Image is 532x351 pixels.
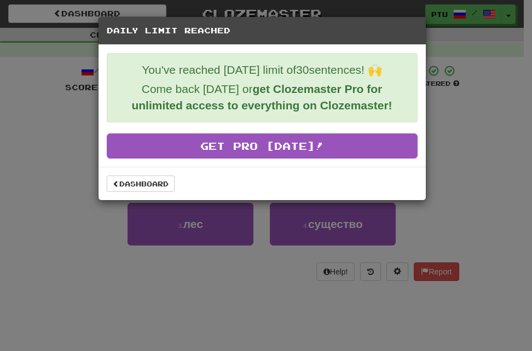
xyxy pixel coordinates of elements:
[131,83,392,112] strong: get Clozemaster Pro for unlimited access to everything on Clozemaster!
[107,25,418,36] h5: Daily Limit Reached
[107,133,418,159] a: Get Pro [DATE]!
[115,62,409,78] p: You've reached [DATE] limit of 30 sentences! 🙌
[115,81,409,114] p: Come back [DATE] or
[107,175,175,192] a: Dashboard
